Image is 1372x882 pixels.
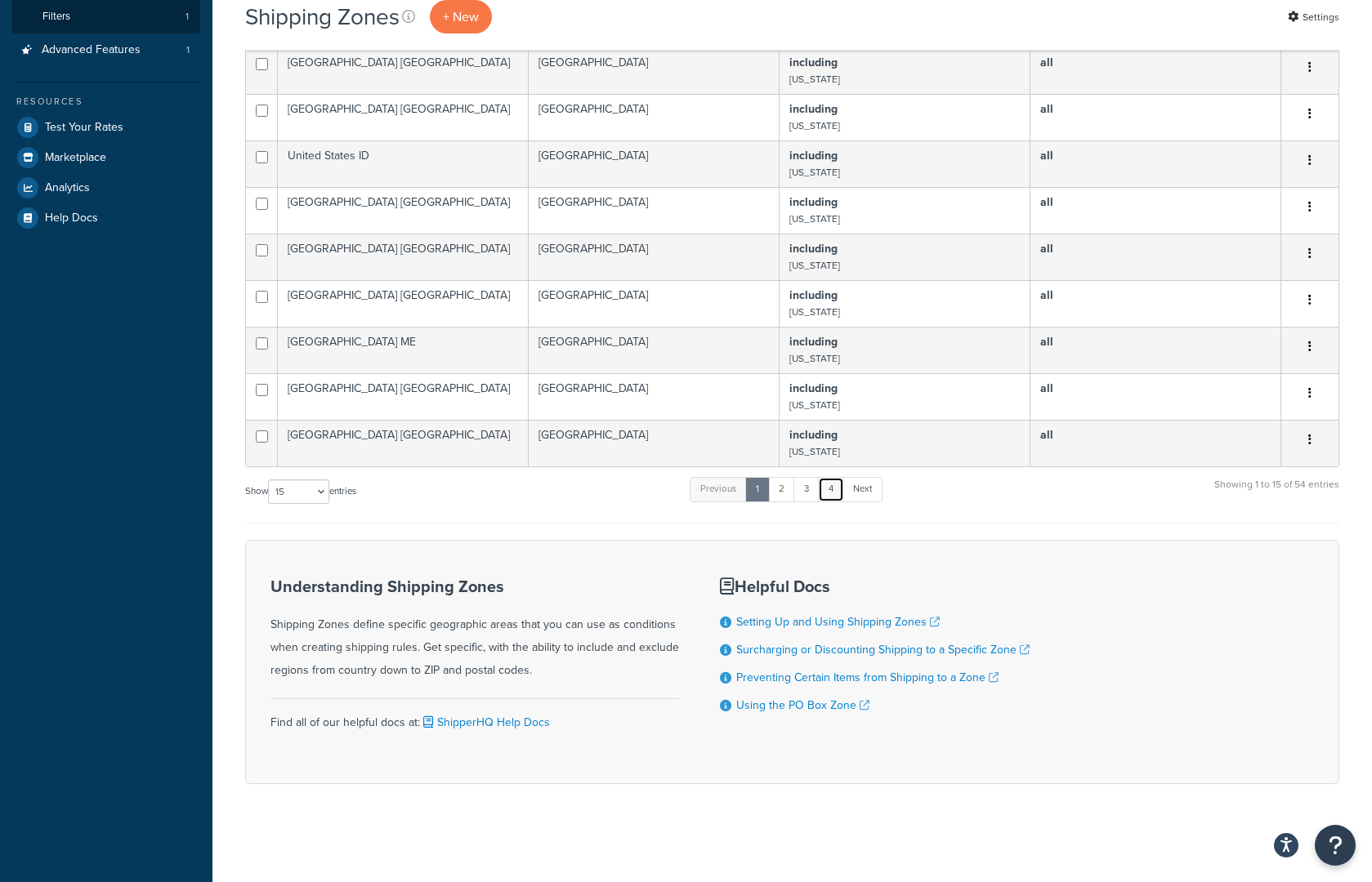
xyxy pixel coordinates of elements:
td: [GEOGRAPHIC_DATA] [GEOGRAPHIC_DATA] [278,373,529,420]
b: all [1040,240,1053,257]
td: [GEOGRAPHIC_DATA] [529,420,780,466]
small: [US_STATE] [789,398,840,412]
span: Help Docs [45,212,98,225]
small: [US_STATE] [789,351,840,366]
b: including [789,194,838,211]
b: all [1040,100,1053,118]
a: Help Docs [12,203,200,233]
select: Showentries [268,479,329,504]
a: Advanced Features 1 [12,35,200,65]
li: Filters [12,2,200,32]
span: Advanced Features [42,43,141,57]
small: [US_STATE] [789,305,840,319]
small: [US_STATE] [789,72,840,87]
div: Resources [12,95,200,109]
b: including [789,240,838,257]
small: [US_STATE] [789,118,840,133]
div: Find all of our helpful docs at: [270,698,679,734]
b: all [1040,333,1053,350]
td: [GEOGRAPHIC_DATA] [GEOGRAPHIC_DATA] [278,234,529,280]
td: [GEOGRAPHIC_DATA] [GEOGRAPHIC_DATA] [278,47,529,94]
button: Open Resource Center [1315,825,1356,866]
small: [US_STATE] [789,165,840,180]
a: ShipperHQ Help Docs [420,714,550,731]
h1: Shipping Zones [245,1,400,33]
b: all [1040,426,1053,443]
span: Analytics [45,181,90,195]
b: all [1040,54,1053,71]
a: 2 [768,477,795,501]
label: Show entries [245,479,356,504]
a: Settings [1288,6,1339,29]
b: including [789,100,838,118]
b: including [789,54,838,71]
td: [GEOGRAPHIC_DATA] [529,373,780,420]
td: [GEOGRAPHIC_DATA] [529,280,780,327]
a: Surcharging or Discounting Shipping to a Specific Zone [736,641,1030,658]
a: 1 [745,477,770,501]
div: Showing 1 to 15 of 54 entries [1214,475,1339,510]
b: all [1040,194,1053,211]
b: including [789,147,838,164]
td: [GEOGRAPHIC_DATA] ME [278,327,529,373]
h3: Understanding Shipping Zones [270,577,679,595]
a: Using the PO Box Zone [736,697,869,714]
a: Setting Up and Using Shipping Zones [736,613,940,630]
span: Marketplace [45,151,106,165]
a: Preventing Certain Items from Shipping to a Zone [736,669,999,686]
div: Shipping Zones define specific geographic areas that you can use as conditions when creating ship... [270,577,679,682]
a: 3 [793,477,820,501]
b: all [1040,380,1053,397]
h3: Helpful Docs [720,577,1030,595]
small: [US_STATE] [789,258,840,273]
a: Next [842,477,883,501]
td: [GEOGRAPHIC_DATA] [529,234,780,280]
span: + New [443,7,479,26]
b: all [1040,287,1053,304]
b: including [789,333,838,350]
a: Test Your Rates [12,113,200,142]
td: [GEOGRAPHIC_DATA] [GEOGRAPHIC_DATA] [278,94,529,140]
b: including [789,380,838,397]
a: Analytics [12,173,200,203]
td: [GEOGRAPHIC_DATA] [529,187,780,234]
span: 1 [186,43,190,57]
td: [GEOGRAPHIC_DATA] [GEOGRAPHIC_DATA] [278,187,529,234]
td: [GEOGRAPHIC_DATA] [GEOGRAPHIC_DATA] [278,420,529,466]
td: [GEOGRAPHIC_DATA] [529,47,780,94]
b: including [789,287,838,304]
a: Filters 1 [12,2,200,32]
b: all [1040,147,1053,164]
b: including [789,426,838,443]
td: [GEOGRAPHIC_DATA] [529,140,780,187]
li: Advanced Features [12,35,200,65]
td: [GEOGRAPHIC_DATA] [GEOGRAPHIC_DATA] [278,280,529,327]
a: 4 [818,477,844,501]
span: Test Your Rates [45,121,123,135]
td: United States ID [278,140,529,187]
span: Filters [42,10,70,24]
small: [US_STATE] [789,444,840,459]
span: 1 [185,10,189,24]
small: [US_STATE] [789,212,840,226]
a: Previous [690,477,747,501]
td: [GEOGRAPHIC_DATA] [529,94,780,140]
td: [GEOGRAPHIC_DATA] [529,327,780,373]
a: Marketplace [12,143,200,172]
